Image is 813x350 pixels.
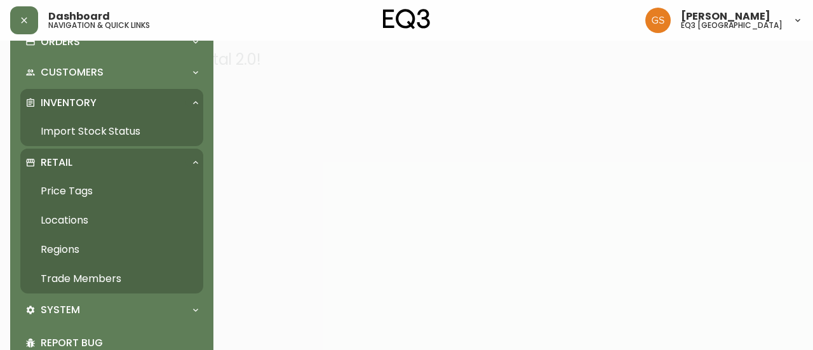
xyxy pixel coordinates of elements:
[681,22,783,29] h5: eq3 [GEOGRAPHIC_DATA]
[48,11,110,22] span: Dashboard
[20,117,203,146] a: Import Stock Status
[41,65,104,79] p: Customers
[20,264,203,293] a: Trade Members
[645,8,671,33] img: 6b403d9c54a9a0c30f681d41f5fc2571
[20,177,203,206] a: Price Tags
[20,58,203,86] div: Customers
[41,35,80,49] p: Orders
[41,96,97,110] p: Inventory
[41,156,72,170] p: Retail
[20,296,203,324] div: System
[383,9,430,29] img: logo
[20,206,203,235] a: Locations
[41,336,198,350] p: Report Bug
[20,28,203,56] div: Orders
[20,235,203,264] a: Regions
[20,149,203,177] div: Retail
[20,89,203,117] div: Inventory
[681,11,770,22] span: [PERSON_NAME]
[41,303,80,317] p: System
[48,22,150,29] h5: navigation & quick links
